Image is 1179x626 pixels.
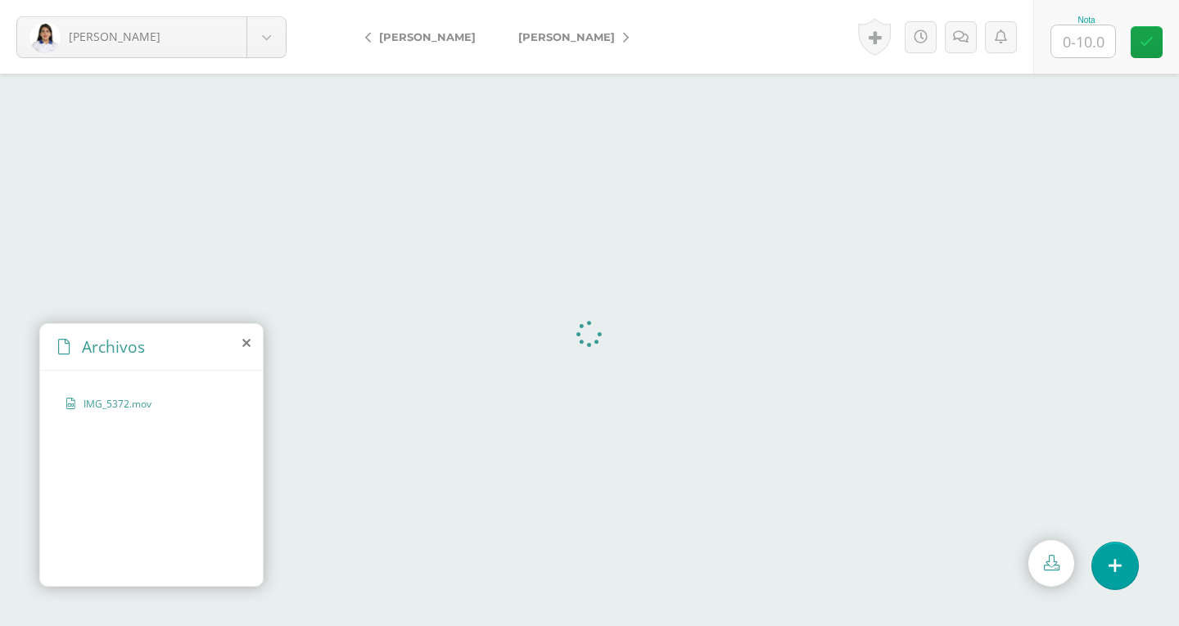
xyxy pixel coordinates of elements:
[379,30,476,43] span: [PERSON_NAME]
[518,30,615,43] span: [PERSON_NAME]
[82,336,145,358] span: Archivos
[17,17,286,57] a: [PERSON_NAME]
[352,17,497,56] a: [PERSON_NAME]
[1050,16,1123,25] div: Nota
[84,397,218,411] span: IMG_5372.mov
[69,29,160,44] span: [PERSON_NAME]
[1051,25,1115,57] input: 0-10.0
[497,17,642,56] a: [PERSON_NAME]
[242,336,251,349] i: close
[29,22,61,53] img: b666293b2706fdd3d6e93d99f2f00bb7.png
